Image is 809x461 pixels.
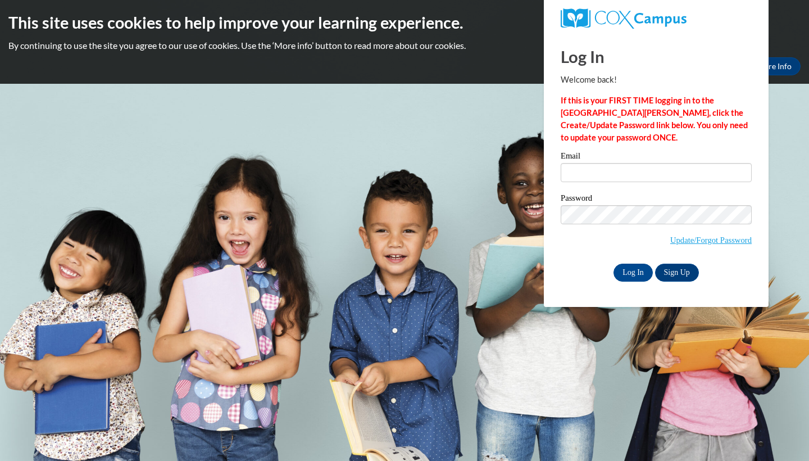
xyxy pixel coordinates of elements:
[561,194,752,205] label: Password
[561,152,752,163] label: Email
[561,8,687,29] img: COX Campus
[748,57,801,75] a: More Info
[8,11,801,34] h2: This site uses cookies to help improve your learning experience.
[8,39,801,52] p: By continuing to use the site you agree to our use of cookies. Use the ‘More info’ button to read...
[670,236,752,245] a: Update/Forgot Password
[613,264,653,282] input: Log In
[561,96,748,142] strong: If this is your FIRST TIME logging in to the [GEOGRAPHIC_DATA][PERSON_NAME], click the Create/Upd...
[561,74,752,86] p: Welcome back!
[655,264,699,282] a: Sign Up
[561,45,752,68] h1: Log In
[561,8,752,29] a: COX Campus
